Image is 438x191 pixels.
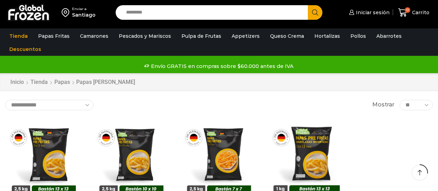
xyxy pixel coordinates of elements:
a: Camarones [77,29,112,43]
span: Mostrar [372,101,394,109]
span: 0 [405,7,410,13]
a: Iniciar sesión [347,6,390,19]
a: Pescados y Mariscos [115,29,175,43]
a: Pulpa de Frutas [178,29,225,43]
a: Tienda [6,29,31,43]
a: Abarrotes [373,29,405,43]
a: Queso Crema [267,29,307,43]
div: Enviar a [72,7,96,11]
button: Search button [308,5,322,20]
a: Tienda [30,78,48,86]
a: Inicio [10,78,24,86]
a: Papas Fritas [35,29,73,43]
select: Pedido de la tienda [5,100,93,110]
a: 0 Carrito [396,5,431,21]
div: Santiago [72,11,96,18]
img: address-field-icon.svg [62,7,72,18]
a: Descuentos [6,43,45,56]
span: Carrito [410,9,429,16]
nav: Breadcrumb [10,78,135,86]
a: Pollos [347,29,369,43]
a: Appetizers [228,29,263,43]
a: Papas [54,78,70,86]
h1: Papas [PERSON_NAME] [76,79,135,85]
a: Hortalizas [311,29,343,43]
span: Iniciar sesión [354,9,390,16]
